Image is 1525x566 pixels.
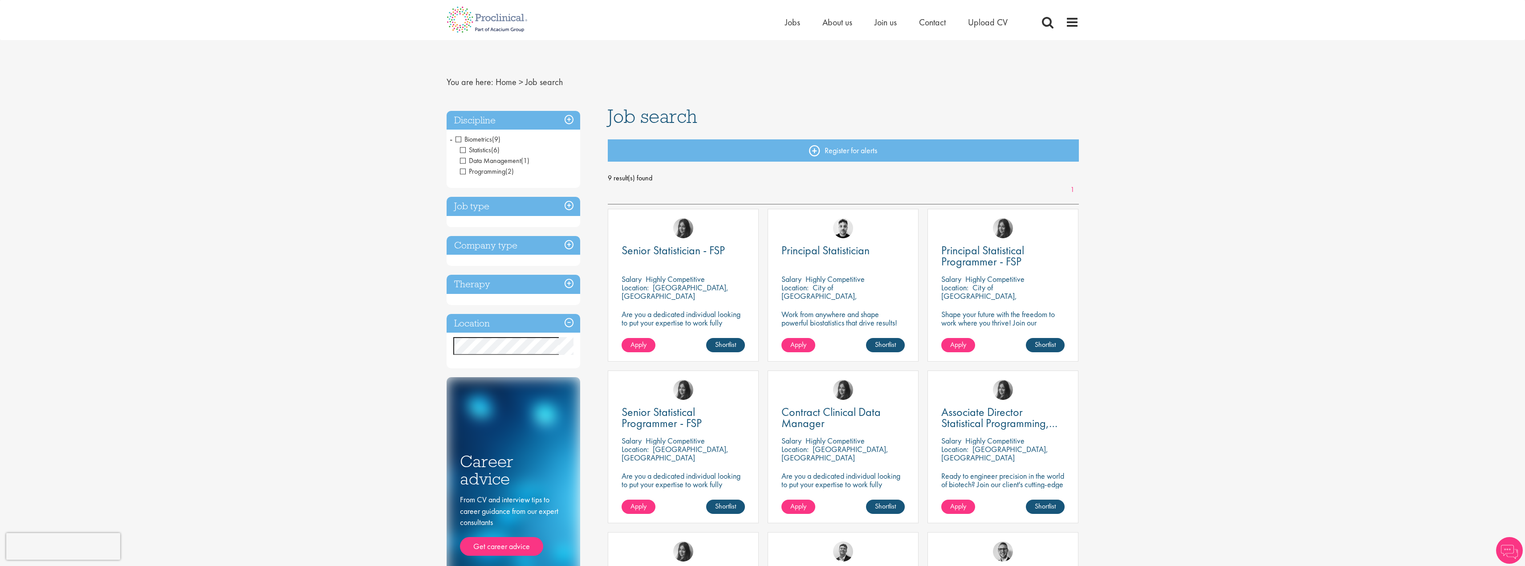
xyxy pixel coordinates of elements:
[460,167,505,176] span: Programming
[941,310,1065,344] p: Shape your future with the freedom to work where you thrive! Join our pharmaceutical client with ...
[460,145,491,155] span: Statistics
[941,274,961,284] span: Salary
[447,236,580,255] h3: Company type
[941,282,1017,309] p: City of [GEOGRAPHIC_DATA], [GEOGRAPHIC_DATA]
[781,472,905,497] p: Are you a dedicated individual looking to put your expertise to work fully flexibly in a remote p...
[450,132,452,146] span: -
[492,134,500,144] span: (9)
[706,500,745,514] a: Shortlist
[781,274,801,284] span: Salary
[785,16,800,28] a: Jobs
[941,404,1057,442] span: Associate Director Statistical Programming, Oncology
[781,282,809,293] span: Location:
[460,156,521,165] span: Data Management
[460,494,567,556] div: From CV and interview tips to career guidance from our expert consultants
[993,218,1013,238] a: Heidi Hennigan
[622,282,728,301] p: [GEOGRAPHIC_DATA], [GEOGRAPHIC_DATA]
[941,444,1048,463] p: [GEOGRAPHIC_DATA], [GEOGRAPHIC_DATA]
[866,500,905,514] a: Shortlist
[790,501,806,511] span: Apply
[491,145,500,155] span: (6)
[460,453,567,487] h3: Career advice
[1026,338,1065,352] a: Shortlist
[941,245,1065,267] a: Principal Statistical Programmer - FSP
[781,444,888,463] p: [GEOGRAPHIC_DATA], [GEOGRAPHIC_DATA]
[622,338,655,352] a: Apply
[447,197,580,216] div: Job type
[965,274,1025,284] p: Highly Competitive
[608,139,1079,162] a: Register for alerts
[781,407,905,429] a: Contract Clinical Data Manager
[781,404,881,431] span: Contract Clinical Data Manager
[941,338,975,352] a: Apply
[822,16,852,28] a: About us
[833,218,853,238] img: Dean Fisher
[447,314,580,333] h3: Location
[833,542,853,562] img: Tom Magenis
[447,111,580,130] h3: Discipline
[496,76,516,88] a: breadcrumb link
[622,472,745,497] p: Are you a dedicated individual looking to put your expertise to work fully flexibly in a remote p...
[866,338,905,352] a: Shortlist
[790,340,806,349] span: Apply
[833,380,853,400] img: Heidi Hennigan
[805,274,865,284] p: Highly Competitive
[608,104,697,128] span: Job search
[460,145,500,155] span: Statistics
[6,533,120,560] iframe: reCAPTCHA
[781,243,870,258] span: Principal Statistician
[622,310,745,335] p: Are you a dedicated individual looking to put your expertise to work fully flexibly in a remote p...
[505,167,514,176] span: (2)
[950,340,966,349] span: Apply
[622,282,649,293] span: Location:
[706,338,745,352] a: Shortlist
[805,436,865,446] p: Highly Competitive
[447,275,580,294] h3: Therapy
[941,243,1024,269] span: Principal Statistical Programmer - FSP
[968,16,1008,28] a: Upload CV
[622,245,745,256] a: Senior Statistician - FSP
[1496,537,1523,564] img: Chatbot
[781,245,905,256] a: Principal Statistician
[941,282,968,293] span: Location:
[622,436,642,446] span: Salary
[1026,500,1065,514] a: Shortlist
[608,171,1079,185] span: 9 result(s) found
[919,16,946,28] span: Contact
[874,16,897,28] a: Join us
[622,407,745,429] a: Senior Statistical Programmer - FSP
[941,500,975,514] a: Apply
[630,501,647,511] span: Apply
[460,167,514,176] span: Programming
[521,156,529,165] span: (1)
[993,542,1013,562] img: George Breen
[673,542,693,562] img: Heidi Hennigan
[1066,185,1079,195] a: 1
[781,310,905,344] p: Work from anywhere and shape powerful biostatistics that drive results! Enjoy the freedom of remo...
[781,338,815,352] a: Apply
[460,156,529,165] span: Data Management
[941,407,1065,429] a: Associate Director Statistical Programming, Oncology
[673,218,693,238] img: Heidi Hennigan
[941,444,968,454] span: Location:
[455,134,492,144] span: Biometrics
[781,436,801,446] span: Salary
[965,436,1025,446] p: Highly Competitive
[455,134,500,144] span: Biometrics
[447,76,493,88] span: You are here:
[630,340,647,349] span: Apply
[673,380,693,400] img: Heidi Hennigan
[993,380,1013,400] a: Heidi Hennigan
